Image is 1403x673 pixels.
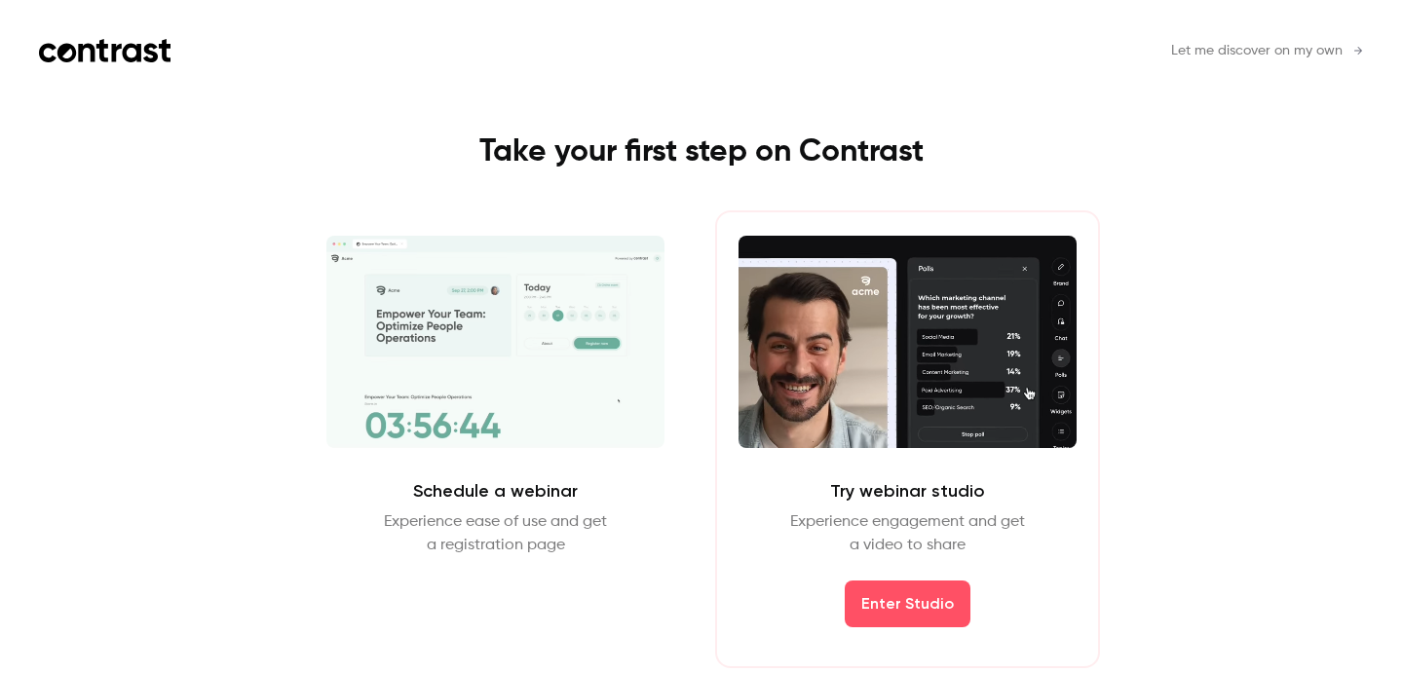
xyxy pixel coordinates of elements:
[413,479,578,503] h2: Schedule a webinar
[845,580,970,627] button: Enter Studio
[1171,41,1343,61] span: Let me discover on my own
[264,132,1139,171] h1: Take your first step on Contrast
[384,510,607,557] p: Experience ease of use and get a registration page
[830,479,985,503] h2: Try webinar studio
[790,510,1025,557] p: Experience engagement and get a video to share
